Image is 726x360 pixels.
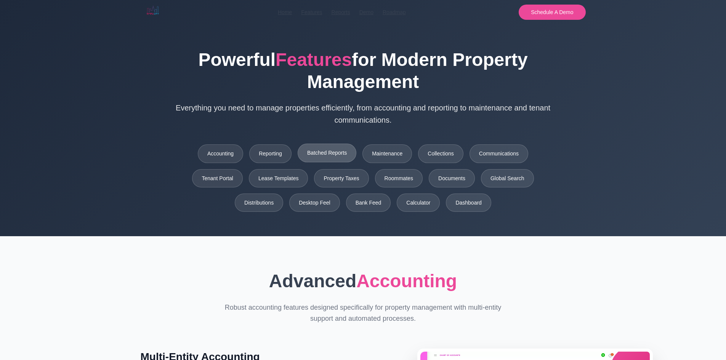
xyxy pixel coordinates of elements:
[198,144,243,163] a: Accounting
[332,8,350,16] a: Reports
[346,194,391,212] a: Bank Feed
[470,144,528,163] a: Communications
[519,5,585,20] button: Schedule A Demo
[481,169,534,187] a: Global Search
[397,194,440,212] a: Calculator
[235,194,283,212] a: Distributions
[359,8,373,16] a: Demo
[249,144,292,163] a: Reporting
[429,169,475,187] a: Documents
[375,169,423,187] a: Roommates
[298,144,356,162] a: Batched Reports
[301,8,322,16] a: Features
[192,169,243,187] a: Tenant Portal
[173,102,554,126] p: Everything you need to manage properties efficiently, from accounting and reporting to maintenanc...
[141,2,165,20] img: Simplicity Logo
[356,271,457,291] span: Accounting
[362,144,412,163] a: Maintenance
[173,49,554,93] h1: Powerful for Modern Property Management
[418,144,463,163] a: Collections
[249,169,308,187] a: Lease Templates
[289,194,340,212] a: Desktop Feel
[141,267,586,296] h2: Advanced
[276,50,352,70] span: Features
[446,194,491,212] a: Dashboard
[278,8,292,16] a: Home
[314,169,369,187] a: Property Taxes
[217,302,510,324] p: Robust accounting features designed specifically for property management with multi-entity suppor...
[383,8,406,16] a: Roadmap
